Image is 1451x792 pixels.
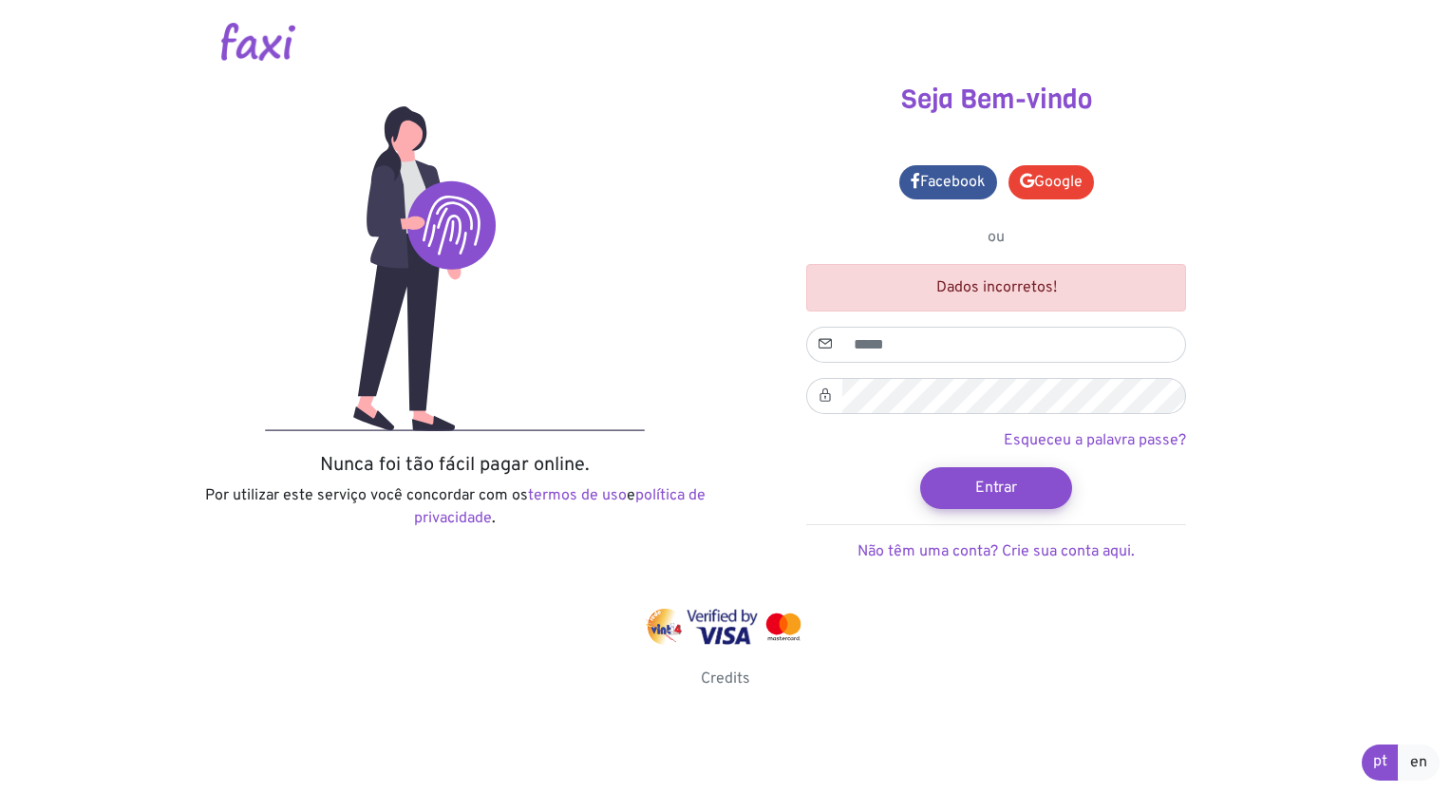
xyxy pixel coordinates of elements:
p: Por utilizar este serviço você concordar com os e . [198,484,711,530]
img: visa [687,609,758,645]
h5: Nunca foi tão fácil pagar online. [198,454,711,477]
img: mastercard [762,609,805,645]
a: Esqueceu a palavra passe? [1004,431,1186,450]
img: vinti4 [646,609,684,645]
h3: Seja Bem-vindo [740,84,1253,116]
p: ou [806,226,1186,249]
a: pt [1362,745,1399,781]
a: en [1398,745,1440,781]
a: termos de uso [528,486,627,505]
a: Credits [701,669,750,688]
div: Dados incorretos! [806,264,1186,311]
a: Não têm uma conta? Crie sua conta aqui. [857,542,1135,561]
a: Google [1008,165,1094,199]
button: Entrar [920,467,1072,509]
a: Facebook [899,165,997,199]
